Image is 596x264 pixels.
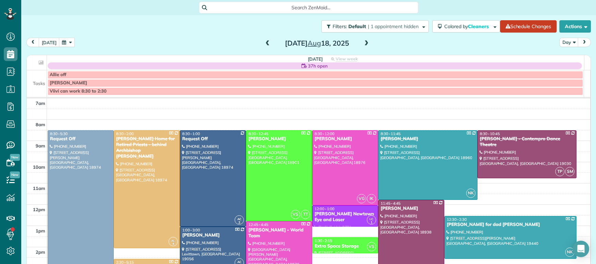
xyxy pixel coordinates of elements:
[367,219,376,226] small: 1
[50,136,112,142] div: Request Off
[36,122,45,127] span: 8am
[559,38,579,47] button: Day
[248,136,310,142] div: [PERSON_NAME]
[336,56,358,62] span: View week
[480,131,500,136] span: 8:30 - 10:45
[182,232,244,238] div: [PERSON_NAME]
[33,207,45,212] span: 12pm
[248,222,268,227] span: 12:45 - 4:45
[314,238,332,243] span: 1:30 - 2:15
[480,136,575,148] div: [PERSON_NAME] - Contempro Dance Theatre
[565,248,574,257] span: NK
[50,72,66,77] span: Allie off
[116,131,134,136] span: 8:30 - 2:00
[182,228,200,232] span: 1:00 - 3:00
[26,38,39,47] button: prev
[39,38,60,47] button: [DATE]
[248,131,268,136] span: 8:30 - 12:45
[367,194,376,203] span: IK
[432,20,500,33] button: Colored byCleaners
[169,241,177,247] small: 4
[182,136,244,142] div: Request Off
[10,154,20,161] span: New
[182,131,200,136] span: 8:30 - 1:00
[50,131,68,136] span: 8:30 - 5:30
[559,20,591,33] button: Actions
[380,136,475,142] div: [PERSON_NAME]
[367,242,376,251] span: VS
[36,249,45,255] span: 2pm
[314,131,334,136] span: 8:30 - 12:00
[348,23,367,29] span: Default
[565,167,574,176] span: SM
[500,20,557,33] a: Schedule Changes
[466,189,475,198] span: NK
[308,39,321,47] span: Aug
[50,88,107,94] span: Viivi can work 8:30 to 2:30
[36,143,45,148] span: 9am
[33,164,45,170] span: 10am
[10,171,20,178] span: New
[318,20,429,33] a: Filters: Default | 1 appointment hidden
[314,243,376,249] div: Extra Space Storage
[314,136,376,142] div: [PERSON_NAME]
[308,56,323,62] span: [DATE]
[274,39,360,47] h2: [DATE] 18, 2025
[333,23,347,29] span: Filters:
[573,241,589,257] div: Open Intercom Messenger
[36,100,45,106] span: 7am
[237,217,241,221] span: AC
[321,20,429,33] button: Filters: Default | 1 appointment hidden
[447,217,467,222] span: 12:30 - 2:30
[237,260,241,264] span: AC
[235,219,244,226] small: 2
[50,80,87,86] span: [PERSON_NAME]
[248,227,310,239] div: [PERSON_NAME] - World Team
[33,185,45,191] span: 11am
[381,201,400,206] span: 11:45 - 4:45
[468,23,490,29] span: Cleaners
[36,228,45,233] span: 1pm
[314,206,334,211] span: 12:00 - 1:00
[368,23,419,29] span: | 1 appointment hidden
[308,62,328,69] span: 37h open
[301,210,310,219] span: TT
[446,222,574,228] div: [PERSON_NAME] for dad [PERSON_NAME]
[578,38,591,47] button: next
[380,206,442,212] div: [PERSON_NAME]
[314,211,376,223] div: [PERSON_NAME] Newtown Eye and Laser
[291,210,300,219] span: VS
[171,239,175,242] span: AL
[116,136,178,159] div: [PERSON_NAME] Home for Retired Priests - behind Archbishop [PERSON_NAME]
[381,131,400,136] span: 8:30 - 11:45
[555,167,564,176] span: TP
[444,23,491,29] span: Colored by
[357,194,366,203] span: VG
[370,217,373,221] span: LC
